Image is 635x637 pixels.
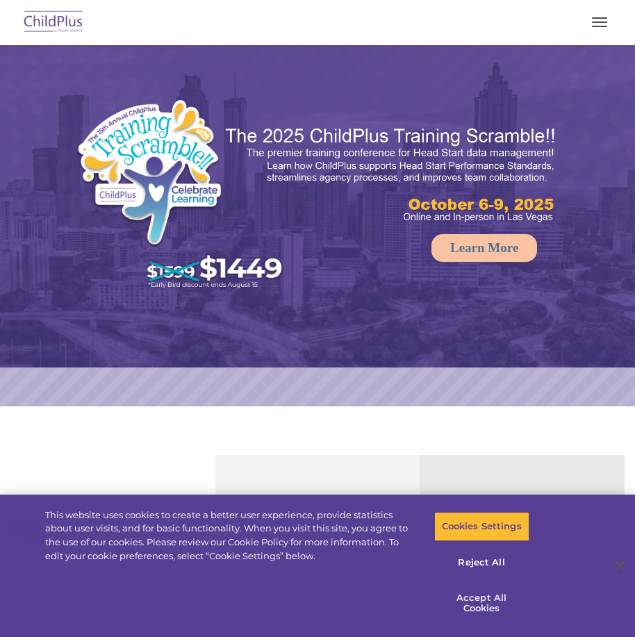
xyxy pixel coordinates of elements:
a: Learn More [431,234,537,262]
div: This website uses cookies to create a better user experience, provide statistics about user visit... [45,508,415,563]
button: Reject All [434,547,529,577]
button: Cookies Settings [434,512,529,541]
img: ChildPlus by Procare Solutions [21,6,86,39]
button: Close [604,550,635,581]
button: Accept All Cookies [434,584,529,623]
